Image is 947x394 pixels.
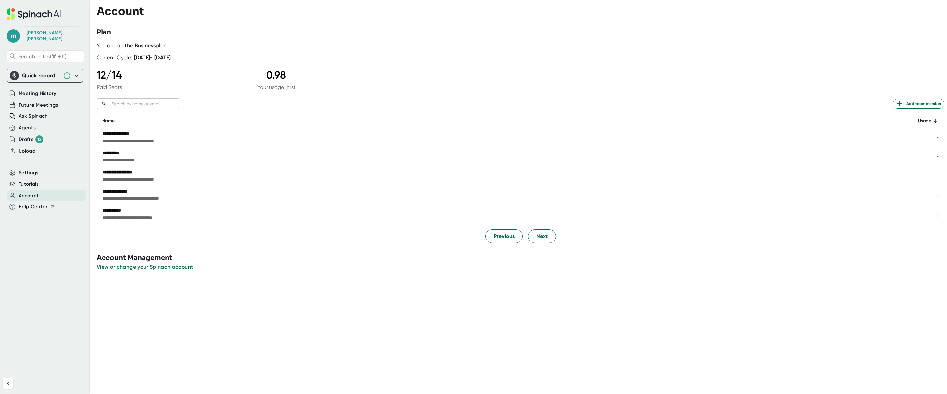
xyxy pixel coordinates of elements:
button: View or change your Spinach account [97,263,193,271]
button: Meeting History [19,90,56,97]
div: Mike Britton [27,30,76,42]
span: Previous [494,232,515,240]
span: Next [536,232,548,240]
td: - [903,147,944,166]
div: Name [102,117,898,125]
td: - [903,166,944,185]
span: m [7,29,20,43]
button: Upload [19,147,35,155]
button: Help Center [19,203,55,211]
button: Account [19,192,39,199]
button: Tutorials [19,180,39,188]
button: Agents [19,124,36,132]
button: Settings [19,169,39,177]
button: Collapse sidebar [3,378,13,389]
div: You are on the plan. [97,42,944,49]
button: Drafts 12 [19,135,43,143]
button: Next [528,229,556,243]
div: 12 [35,135,43,143]
span: Search notes (⌘ + K) [18,53,82,60]
button: Ask Spinach [19,112,48,120]
div: Paid Seats [97,84,122,90]
div: 12 / 14 [97,69,122,81]
input: Search by name or email... [109,100,179,108]
button: Previous [485,229,523,243]
div: Your usage (hrs) [257,84,295,90]
td: - [903,185,944,204]
div: 0.98 [257,69,295,81]
div: Quick record [10,69,80,82]
h3: Account [97,5,144,18]
h3: Plan [97,27,111,37]
h3: Account Management [97,253,947,263]
td: - [903,128,944,147]
b: Business [135,42,156,49]
b: [DATE] - [DATE] [134,54,171,61]
button: Future Meetings [19,101,58,109]
div: Quick record [22,72,60,79]
span: View or change your Spinach account [97,264,193,270]
td: - [903,204,944,224]
div: Current Cycle: [97,54,171,61]
span: Add team member [896,100,941,108]
button: Add team member [893,99,944,109]
div: Drafts [19,135,43,143]
span: Help Center [19,203,48,211]
div: Usage [909,117,939,125]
